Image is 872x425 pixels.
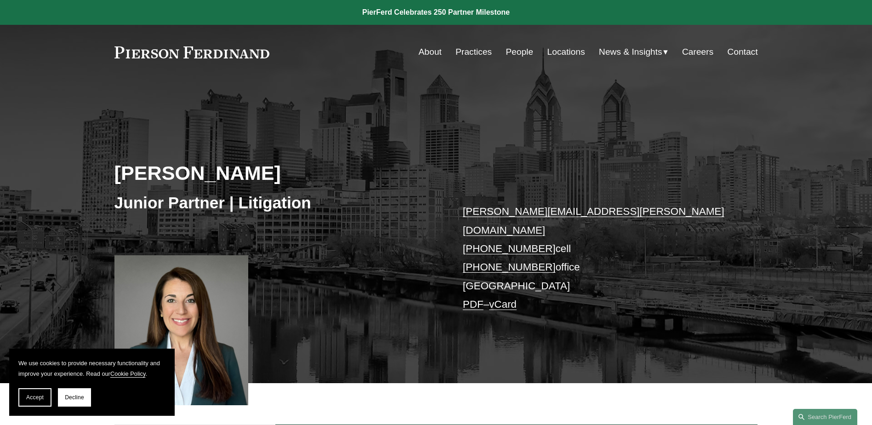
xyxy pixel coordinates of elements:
[65,394,84,401] span: Decline
[18,358,165,379] p: We use cookies to provide necessary functionality and improve your experience. Read our .
[114,161,436,185] h2: [PERSON_NAME]
[110,370,146,377] a: Cookie Policy
[18,388,51,407] button: Accept
[58,388,91,407] button: Decline
[599,43,668,61] a: folder dropdown
[463,243,556,254] a: [PHONE_NUMBER]
[682,43,713,61] a: Careers
[506,43,533,61] a: People
[727,43,758,61] a: Contact
[456,43,492,61] a: Practices
[9,349,175,416] section: Cookie banner
[419,43,442,61] a: About
[463,261,556,273] a: [PHONE_NUMBER]
[463,299,484,310] a: PDF
[547,43,585,61] a: Locations
[489,299,517,310] a: vCard
[463,202,731,314] p: cell office [GEOGRAPHIC_DATA] –
[463,206,724,235] a: [PERSON_NAME][EMAIL_ADDRESS][PERSON_NAME][DOMAIN_NAME]
[793,409,857,425] a: Search this site
[114,193,436,213] h3: Junior Partner | Litigation
[599,44,662,60] span: News & Insights
[26,394,44,401] span: Accept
